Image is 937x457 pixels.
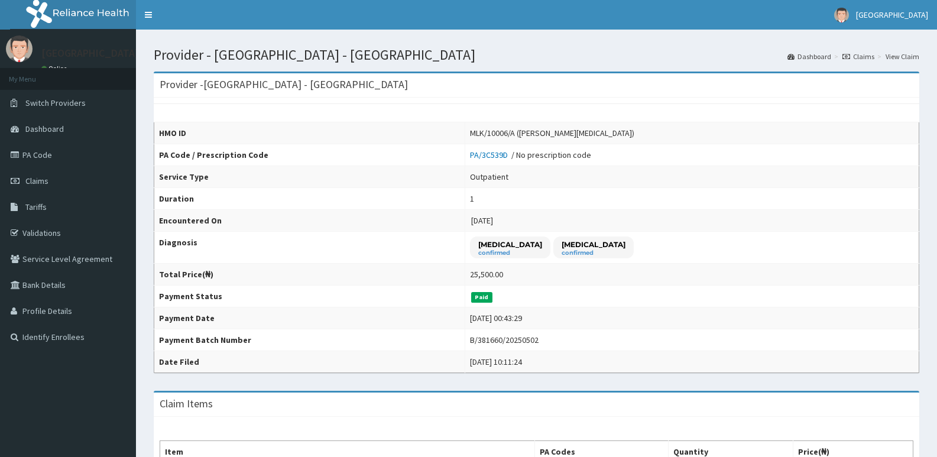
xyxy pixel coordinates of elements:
th: Total Price(₦) [154,264,465,286]
div: 1 [470,193,474,205]
a: Dashboard [787,51,831,61]
span: Dashboard [25,124,64,134]
th: Payment Date [154,307,465,329]
div: B/381660/20250502 [470,334,539,346]
th: Service Type [154,166,465,188]
th: Encountered On [154,210,465,232]
div: 25,500.00 [470,268,503,280]
div: / No prescription code [470,149,591,161]
h1: Provider - [GEOGRAPHIC_DATA] - [GEOGRAPHIC_DATA] [154,47,919,63]
th: Date Filed [154,351,465,373]
img: User Image [6,35,33,62]
div: [DATE] 10:11:24 [470,356,522,368]
p: [GEOGRAPHIC_DATA] [41,48,139,59]
h3: Provider - [GEOGRAPHIC_DATA] - [GEOGRAPHIC_DATA] [160,79,408,90]
th: Duration [154,188,465,210]
span: Tariffs [25,202,47,212]
th: Payment Status [154,286,465,307]
div: [DATE] 00:43:29 [470,312,522,324]
h3: Claim Items [160,398,213,409]
a: Online [41,64,70,73]
small: confirmed [562,250,625,256]
div: MLK/10006/A ([PERSON_NAME][MEDICAL_DATA]) [470,127,634,139]
th: HMO ID [154,122,465,144]
th: PA Code / Prescription Code [154,144,465,166]
span: Claims [25,176,48,186]
a: PA/3C539D [470,150,511,160]
a: View Claim [886,51,919,61]
p: [MEDICAL_DATA] [562,239,625,249]
img: User Image [834,8,849,22]
span: [GEOGRAPHIC_DATA] [856,9,928,20]
span: Paid [471,292,492,303]
th: Payment Batch Number [154,329,465,351]
th: Diagnosis [154,232,465,264]
a: Claims [842,51,874,61]
span: [DATE] [471,215,493,226]
small: confirmed [478,250,542,256]
div: Outpatient [470,171,508,183]
span: Switch Providers [25,98,86,108]
p: [MEDICAL_DATA] [478,239,542,249]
